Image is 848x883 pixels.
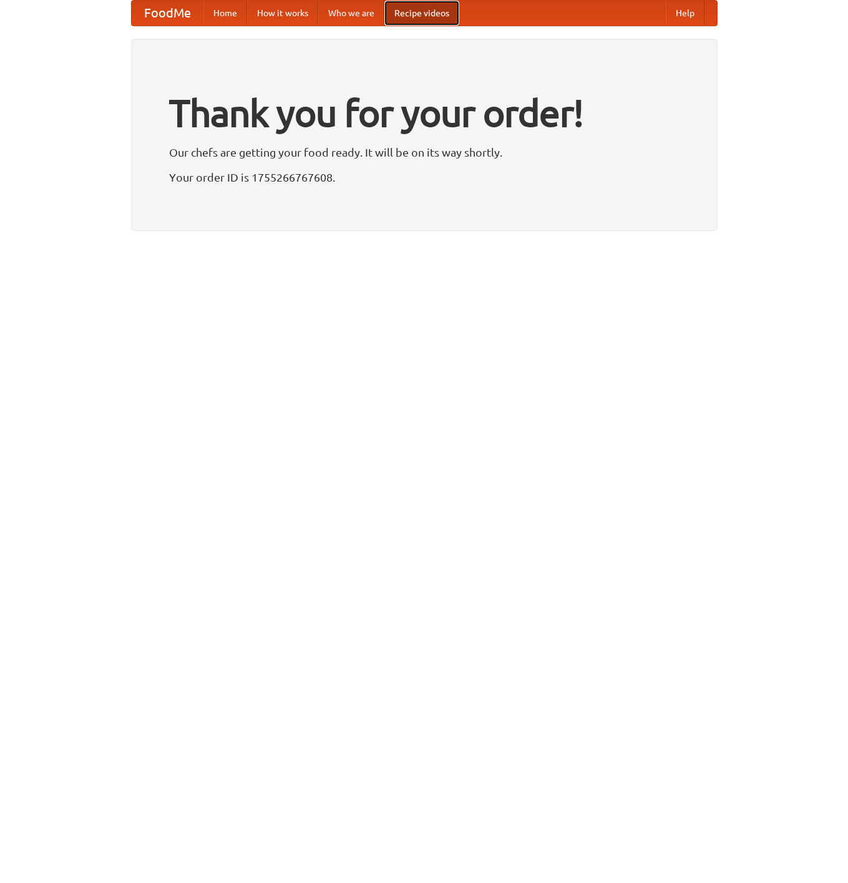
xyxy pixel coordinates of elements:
[247,1,318,26] a: How it works
[169,83,680,143] h1: Thank you for your order!
[318,1,384,26] a: Who we are
[384,1,459,26] a: Recipe videos
[666,1,704,26] a: Help
[169,143,680,162] p: Our chefs are getting your food ready. It will be on its way shortly.
[203,1,247,26] a: Home
[169,168,680,187] p: Your order ID is 1755266767608.
[132,1,203,26] a: FoodMe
